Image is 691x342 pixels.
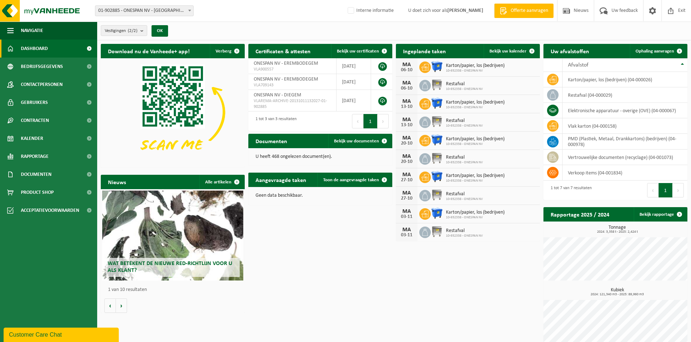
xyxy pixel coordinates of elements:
span: 10-932338 - ONESPAN NV [446,142,505,146]
span: Gebruikers [21,94,48,111]
span: Verberg [216,49,231,54]
a: Offerte aanvragen [494,4,554,18]
span: Dashboard [21,40,48,58]
div: MA [399,190,414,196]
span: Bekijk uw documenten [334,139,379,143]
button: Previous [647,183,659,197]
div: 1 tot 3 van 3 resultaten [252,113,297,129]
span: Restafval [446,81,483,87]
img: WB-1100-GAL-GY-02 [431,79,443,91]
span: Karton/papier, los (bedrijven) [446,63,505,69]
div: 20-10 [399,141,414,146]
a: Bekijk uw kalender [484,44,539,58]
span: 10-932338 - ONESPAN NV [446,215,505,220]
h2: Documenten [248,134,294,148]
div: MA [399,135,414,141]
button: Verberg [210,44,244,58]
span: Offerte aanvragen [509,7,550,14]
td: restafval (04-000029) [563,87,687,103]
span: 2024: 121,340 m3 - 2025: 89,960 m3 [547,293,687,296]
img: Download de VHEPlus App [101,58,245,166]
h3: Kubiek [547,288,687,296]
img: WB-1100-GAL-GY-02 [431,115,443,128]
p: U heeft 468 ongelezen document(en). [256,154,385,159]
span: Bedrijfsgegevens [21,58,63,76]
h2: Aangevraagde taken [248,173,313,187]
span: 10-932338 - ONESPAN NV [446,197,483,201]
span: Karton/papier, los (bedrijven) [446,210,505,215]
a: Alle artikelen [199,175,244,189]
img: WB-1100-GAL-GY-02 [431,152,443,164]
td: vlak karton (04-000158) [563,118,687,134]
img: WB-1100-HPE-BE-01 [431,60,443,73]
button: 1 [363,114,378,128]
div: 13-10 [399,104,414,109]
span: 10-932338 - ONESPAN NV [446,160,483,165]
td: [DATE] [337,58,371,74]
td: verkoop items (04-001834) [563,165,687,181]
span: 10-932338 - ONESPAN NV [446,179,505,183]
span: VLAREMA-ARCHIVE-20131011132027-01-902885 [254,98,331,110]
span: 10-932338 - ONESPAN NV [446,87,483,91]
div: 27-10 [399,178,414,183]
span: Bekijk uw kalender [489,49,527,54]
span: Karton/papier, los (bedrijven) [446,173,505,179]
span: Contactpersonen [21,76,63,94]
span: Rapportage [21,147,49,165]
button: Volgende [116,298,127,313]
span: 10-932338 - ONESPAN NV [446,105,505,110]
h2: Certificaten & attesten [248,44,318,58]
span: Wat betekent de nieuwe RED-richtlijn voor u als klant? [108,261,232,273]
span: Product Shop [21,183,54,201]
img: WB-1100-HPE-BE-01 [431,170,443,183]
iframe: chat widget [4,326,120,342]
span: Acceptatievoorwaarden [21,201,79,219]
a: Ophaling aanvragen [630,44,687,58]
div: MA [399,209,414,214]
span: Navigatie [21,22,43,40]
img: WB-1100-GAL-GY-02 [431,189,443,201]
span: VLA709143 [254,82,331,88]
div: 06-10 [399,86,414,91]
span: 10-932338 - ONESPAN NV [446,234,483,238]
span: 10-932338 - ONESPAN NV [446,69,505,73]
span: Karton/papier, los (bedrijven) [446,136,505,142]
div: 27-10 [399,196,414,201]
img: WB-1100-GAL-GY-02 [431,225,443,238]
strong: [PERSON_NAME] [447,8,483,13]
h2: Uw afvalstoffen [543,44,596,58]
count: (2/2) [128,28,137,33]
div: MA [399,80,414,86]
div: 06-10 [399,68,414,73]
h2: Download nu de Vanheede+ app! [101,44,197,58]
span: Vestigingen [105,26,137,36]
label: Interne informatie [346,5,394,16]
td: elektronische apparatuur - overige (OVE) (04-000067) [563,103,687,118]
div: 13-10 [399,123,414,128]
a: Bekijk uw documenten [328,134,392,148]
span: ONESPAN NV - DIEGEM [254,92,301,98]
span: 01-902885 - ONESPAN NV - DIEGEM [95,5,194,16]
p: Geen data beschikbaar. [256,193,385,198]
button: Vestigingen(2/2) [101,25,147,36]
span: Toon de aangevraagde taken [323,178,379,182]
td: [DATE] [337,90,371,111]
span: Karton/papier, los (bedrijven) [446,100,505,105]
img: WB-1100-HPE-BE-01 [431,207,443,219]
td: vertrouwelijke documenten (recyclage) (04-001073) [563,150,687,165]
span: 2024: 3,358 t - 2025: 2,424 t [547,230,687,234]
div: MA [399,62,414,68]
img: WB-1100-HPE-BE-01 [431,134,443,146]
div: MA [399,227,414,233]
img: WB-1100-HPE-BE-01 [431,97,443,109]
span: ONESPAN NV - EREMBODEGEM [254,77,318,82]
h2: Rapportage 2025 / 2024 [543,207,617,221]
button: Next [378,114,389,128]
td: PMD (Plastiek, Metaal, Drankkartons) (bedrijven) (04-000978) [563,134,687,150]
span: 01-902885 - ONESPAN NV - DIEGEM [95,6,193,16]
h3: Tonnage [547,225,687,234]
span: Restafval [446,191,483,197]
div: MA [399,117,414,123]
span: 10-932338 - ONESPAN NV [446,124,483,128]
